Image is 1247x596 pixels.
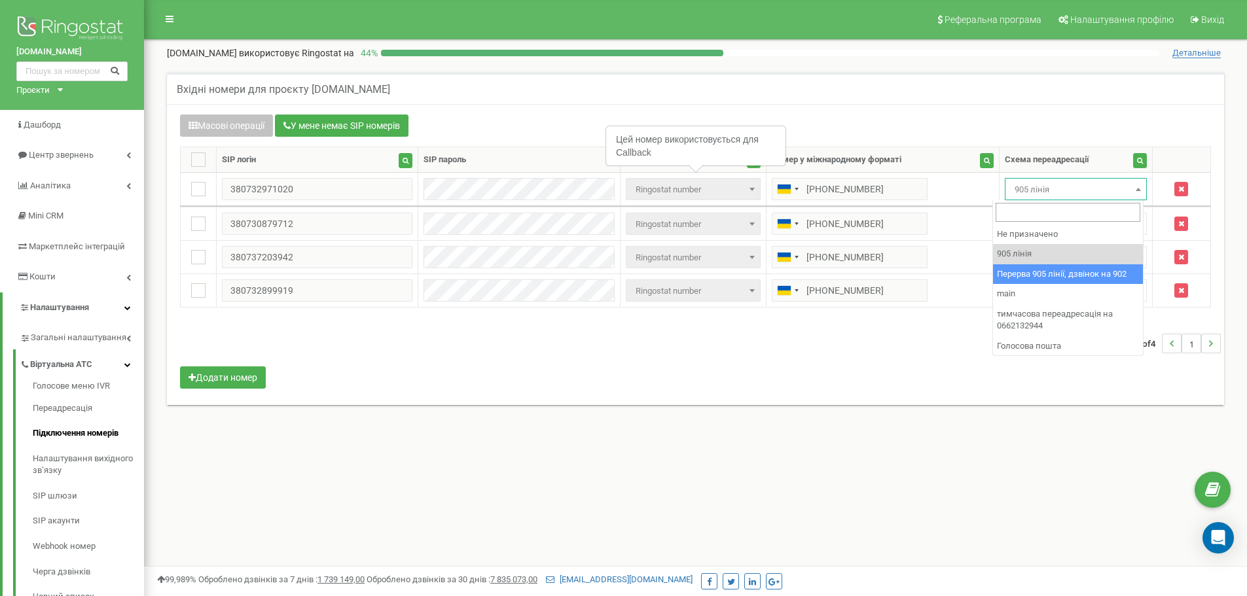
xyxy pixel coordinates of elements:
[33,508,144,534] a: SIP акаунти
[33,559,144,585] a: Черга дзвінків
[993,304,1143,336] li: тимчасова переадресація на 0662132944
[16,46,128,58] a: [DOMAIN_NAME]
[993,264,1143,285] li: Перерва 905 лінії, дзвінок на 902
[317,574,365,584] u: 1 739 149,00
[626,178,760,200] span: Ringostat number
[490,574,537,584] u: 7 835 073,00
[772,247,803,268] div: Telephone country code
[33,421,144,446] a: Підключення номерів
[607,127,785,165] div: Цей номер використовується для Callback
[3,292,144,323] a: Налаштування
[30,181,71,190] span: Аналiтика
[772,213,803,234] div: Telephone country code
[993,244,1143,264] li: 905 лінія
[1005,154,1089,166] div: Схема переадресації
[33,380,144,396] a: Голосове меню IVR
[33,534,144,559] a: Webhook номер
[630,249,755,267] span: Ringostat number
[630,215,755,234] span: Ringostat number
[1131,334,1162,353] span: 0-4 4
[167,46,354,60] p: [DOMAIN_NAME]
[29,150,94,160] span: Центр звернень
[1142,338,1151,349] span: of
[16,13,128,46] img: Ringostat logo
[1202,522,1234,553] div: Open Intercom Messenger
[20,349,144,376] a: Віртуальна АТС
[33,483,144,509] a: SIP шлюзи
[993,284,1143,304] li: main
[275,114,408,137] button: У мене немає SIP номерів
[20,323,144,349] a: Загальні налаштування
[198,574,365,584] span: Оброблено дзвінків за 7 днів :
[772,213,928,235] input: 050 123 4567
[1070,14,1174,25] span: Налаштування профілю
[630,181,755,199] span: Ringostat number
[772,154,901,166] div: Номер у міжнародному форматі
[772,178,928,200] input: 050 123 4567
[30,302,89,312] span: Налаштування
[626,279,760,302] span: Ringostat number
[222,154,256,166] div: SIP логін
[1172,48,1221,58] span: Детальніше
[1009,181,1142,199] span: 905 лінія
[626,213,760,235] span: Ringostat number
[945,14,1041,25] span: Реферальна програма
[24,120,61,130] span: Дашборд
[28,211,63,220] span: Mini CRM
[626,246,760,268] span: Ringostat number
[772,179,803,200] div: Telephone country code
[16,84,50,97] div: Проєкти
[30,359,92,371] span: Віртуальна АТС
[33,446,144,483] a: Налаштування вихідного зв’язку
[772,280,803,301] div: Telephone country code
[180,366,266,389] button: Додати номер
[1131,321,1221,366] nav: ...
[772,279,928,302] input: 050 123 4567
[33,396,144,421] a: Переадресація
[16,61,128,81] input: Пошук за номером
[1201,14,1224,25] span: Вихід
[418,147,621,173] th: SIP пароль
[177,84,390,96] h5: Вхідні номери для проєкту [DOMAIN_NAME]
[1182,334,1201,353] li: 1
[1005,178,1146,200] span: 905 лінія
[546,574,693,584] a: [EMAIL_ADDRESS][DOMAIN_NAME]
[29,272,56,281] span: Кошти
[180,114,273,137] button: Масові операції
[354,46,381,60] p: 44 %
[367,574,537,584] span: Оброблено дзвінків за 30 днів :
[993,224,1143,245] li: Не призначено
[31,332,126,344] span: Загальні налаштування
[772,246,928,268] input: 050 123 4567
[993,336,1143,357] li: Голосова пошта
[29,241,125,251] span: Маркетплейс інтеграцій
[630,282,755,300] span: Ringostat number
[157,574,196,584] span: 99,989%
[239,48,354,58] span: використовує Ringostat на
